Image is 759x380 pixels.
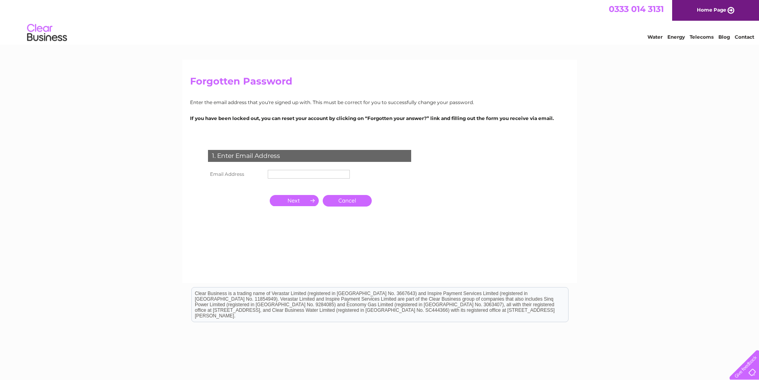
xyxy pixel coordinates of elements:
img: logo.png [27,21,67,45]
div: Clear Business is a trading name of Verastar Limited (registered in [GEOGRAPHIC_DATA] No. 3667643... [192,4,568,39]
a: Blog [718,34,730,40]
p: If you have been locked out, you can reset your account by clicking on “Forgotten your answer?” l... [190,114,569,122]
div: 1. Enter Email Address [208,150,411,162]
a: Energy [667,34,685,40]
th: Email Address [206,168,266,181]
a: Water [647,34,663,40]
a: 0333 014 3131 [609,4,664,14]
a: Cancel [323,195,372,207]
p: Enter the email address that you're signed up with. This must be correct for you to successfully ... [190,98,569,106]
a: Contact [735,34,754,40]
h2: Forgotten Password [190,76,569,91]
a: Telecoms [690,34,714,40]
